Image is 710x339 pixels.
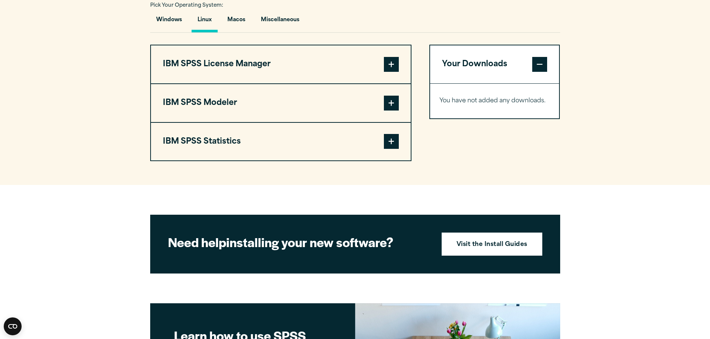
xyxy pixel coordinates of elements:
[442,233,542,256] a: Visit the Install Guides
[168,234,429,250] h2: installing your new software?
[151,45,411,83] button: IBM SPSS License Manager
[221,11,251,32] button: Macos
[255,11,305,32] button: Miscellaneous
[430,83,559,118] div: Your Downloads
[151,84,411,122] button: IBM SPSS Modeler
[150,11,188,32] button: Windows
[151,123,411,161] button: IBM SPSS Statistics
[168,233,226,251] strong: Need help
[439,96,550,106] p: You have not added any downloads.
[4,317,22,335] button: Open CMP widget
[430,45,559,83] button: Your Downloads
[457,240,527,250] strong: Visit the Install Guides
[150,3,223,8] span: Pick Your Operating System:
[192,11,218,32] button: Linux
